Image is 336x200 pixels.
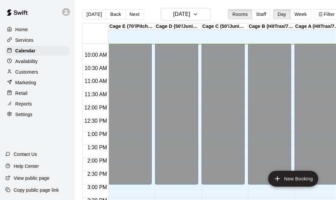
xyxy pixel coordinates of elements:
[86,158,109,164] span: 2:00 PM
[202,24,248,30] div: Cage C (50'/Junior Hack)
[82,9,106,19] button: [DATE]
[5,56,69,66] a: Availability
[83,52,109,58] span: 10:00 AM
[155,24,202,30] div: Cage D (50'/Junior Hack)
[252,9,271,19] button: Staff
[106,9,126,19] button: Back
[83,118,109,124] span: 12:30 PM
[86,132,109,137] span: 1:00 PM
[86,185,109,190] span: 3:00 PM
[14,175,49,181] p: View public page
[15,37,34,43] p: Services
[83,65,109,71] span: 10:30 AM
[15,26,28,33] p: Home
[15,111,33,118] p: Settings
[5,99,69,109] a: Reports
[86,171,109,177] span: 2:30 PM
[291,9,311,19] button: Week
[86,145,109,151] span: 1:30 PM
[228,9,252,19] button: Rooms
[15,69,38,75] p: Customers
[109,24,155,30] div: Cage E (70'/Pitching Mound/Junior Hack Attack)
[83,92,109,98] span: 11:30 AM
[15,100,32,107] p: Reports
[248,24,294,30] div: Cage B (HitTrax/70'/Hack Attack/Pitching Mound)
[5,109,69,119] a: Settings
[14,151,37,158] p: Contact Us
[5,88,69,98] a: Retail
[15,47,36,54] p: Calendar
[5,25,69,34] a: Home
[5,78,69,88] a: Marketing
[15,58,38,65] p: Availability
[83,105,109,111] span: 12:00 PM
[268,171,318,187] button: add
[14,163,39,169] p: Help Center
[5,67,69,77] a: Customers
[15,79,36,86] p: Marketing
[125,9,144,19] button: Next
[15,90,28,97] p: Retail
[173,10,190,19] h6: [DATE]
[5,35,69,45] a: Services
[14,187,59,193] p: Copy public page link
[5,46,69,56] a: Calendar
[83,79,109,84] span: 11:00 AM
[161,8,211,21] button: [DATE]
[273,9,291,19] button: Day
